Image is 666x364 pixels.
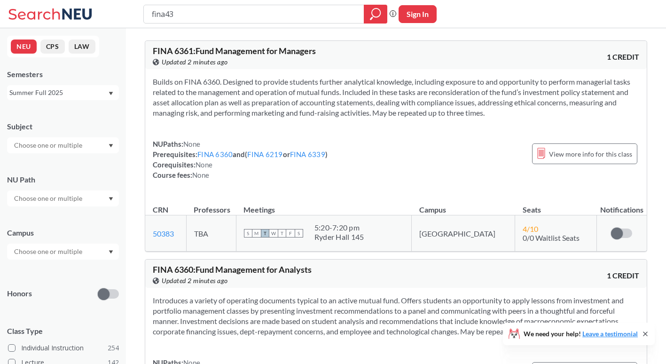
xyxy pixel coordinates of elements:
div: Ryder Hall 145 [314,232,364,242]
th: Professors [186,195,236,215]
span: We need your help! [524,331,638,337]
th: Seats [515,195,597,215]
div: Semesters [7,69,119,79]
div: 5:20 - 7:20 pm [314,223,364,232]
span: 1 CREDIT [607,52,639,62]
button: NEU [11,40,37,54]
div: NUPaths: Prerequisites: and ( or ) Corequisites: Course fees: [153,139,328,180]
p: Honors [7,288,32,299]
a: FINA 6219 [247,150,282,158]
div: Dropdown arrow [7,244,119,260]
span: F [286,229,295,237]
span: T [261,229,269,237]
th: Meetings [236,195,411,215]
span: View more info for this class [549,148,632,160]
span: FINA 6361 : Fund Management for Managers [153,46,316,56]
button: CPS [40,40,65,54]
button: LAW [69,40,95,54]
span: M [252,229,261,237]
span: None [183,140,200,148]
span: FINA 6360 : Fund Management for Analysts [153,264,312,275]
a: FINA 6339 [290,150,325,158]
span: None [196,160,212,169]
span: Class Type [7,326,119,336]
svg: Dropdown arrow [109,92,113,95]
span: W [269,229,278,237]
a: 50383 [153,229,174,238]
span: T [278,229,286,237]
div: Summer Full 2025 [9,87,108,98]
a: Leave a testimonial [582,330,638,338]
section: Introduces a variety of operating documents typical to an active mutual fund. Offers students an ... [153,295,639,337]
div: Dropdown arrow [7,137,119,153]
th: Campus [412,195,515,215]
div: CRN [153,205,168,215]
input: Class, professor, course number, "phrase" [151,6,357,22]
svg: Dropdown arrow [109,250,113,254]
span: S [244,229,252,237]
span: 4 / 10 [523,224,538,233]
span: S [295,229,303,237]
input: Choose one or multiple [9,193,88,204]
section: Builds on FINA 6360. Designed to provide students further analytical knowledge, including exposur... [153,77,639,118]
div: Dropdown arrow [7,190,119,206]
a: FINA 6360 [197,150,233,158]
div: Subject [7,121,119,132]
span: None [192,171,209,179]
div: Campus [7,228,119,238]
div: magnifying glass [364,5,387,24]
svg: magnifying glass [370,8,381,21]
svg: Dropdown arrow [109,144,113,148]
label: Individual Instruction [8,342,119,354]
th: Notifications [596,195,647,215]
input: Choose one or multiple [9,246,88,257]
td: [GEOGRAPHIC_DATA] [412,215,515,252]
div: Summer Full 2025Dropdown arrow [7,85,119,100]
span: Updated 2 minutes ago [162,276,228,286]
button: Sign In [399,5,437,23]
span: 0/0 Waitlist Seats [523,233,580,242]
input: Choose one or multiple [9,140,88,151]
svg: Dropdown arrow [109,197,113,201]
div: NU Path [7,174,119,185]
span: 254 [108,343,119,353]
span: Updated 2 minutes ago [162,57,228,67]
span: 1 CREDIT [607,270,639,281]
td: TBA [186,215,236,252]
